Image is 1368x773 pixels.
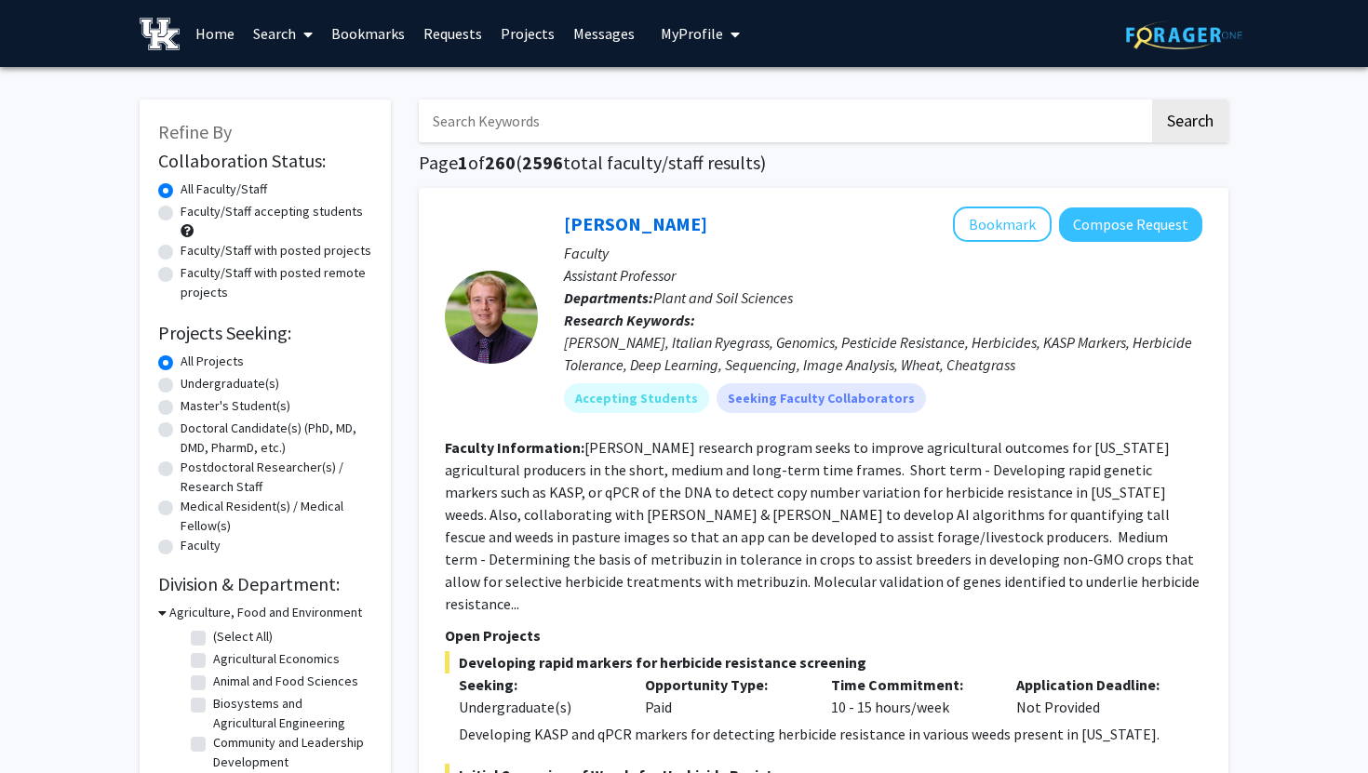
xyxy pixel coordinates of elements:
label: Biosystems and Agricultural Engineering [213,694,368,733]
a: [PERSON_NAME] [564,212,707,235]
p: Faculty [564,242,1202,264]
a: Home [186,1,244,66]
label: Agricultural Economics [213,649,340,669]
h2: Collaboration Status: [158,150,372,172]
label: Faculty/Staff with posted remote projects [181,263,372,302]
label: Faculty/Staff accepting students [181,202,363,221]
b: Faculty Information: [445,438,584,457]
span: My Profile [661,24,723,43]
button: Add Samuel Revolinski to Bookmarks [953,207,1052,242]
fg-read-more: [PERSON_NAME] research program seeks to improve agricultural outcomes for [US_STATE] agricultural... [445,438,1200,613]
label: Postdoctoral Researcher(s) / Research Staff [181,458,372,497]
label: Master's Student(s) [181,396,290,416]
b: Departments: [564,288,653,307]
span: 260 [485,151,516,174]
input: Search Keywords [419,100,1149,142]
label: Doctoral Candidate(s) (PhD, MD, DMD, PharmD, etc.) [181,419,372,458]
p: Seeking: [459,673,617,696]
label: Animal and Food Sciences [213,672,358,691]
p: Opportunity Type: [645,673,803,696]
p: Open Projects [445,624,1202,646]
b: Research Keywords: [564,311,695,329]
label: All Projects [181,352,244,371]
h1: Page of ( total faculty/staff results) [419,152,1228,174]
label: Faculty/Staff with posted projects [181,241,371,260]
p: Assistant Professor [564,264,1202,287]
div: Not Provided [1002,673,1188,718]
a: Search [244,1,322,66]
button: Search [1152,100,1228,142]
div: 10 - 15 hours/week [817,673,1003,718]
label: Community and Leadership Development [213,733,368,772]
label: (Select All) [213,627,273,646]
p: Time Commitment: [831,673,989,696]
span: Refine By [158,120,232,143]
p: Developing KASP and qPCR markers for detecting herbicide resistance in various weeds present in [... [459,723,1202,745]
h2: Division & Department: [158,573,372,595]
label: Undergraduate(s) [181,374,279,393]
h2: Projects Seeking: [158,322,372,344]
label: All Faculty/Staff [181,180,267,199]
span: 2596 [522,151,563,174]
span: Plant and Soil Sciences [653,288,793,307]
img: ForagerOne Logo [1126,20,1242,49]
div: Paid [631,673,817,718]
mat-chip: Seeking Faculty Collaborators [717,383,926,413]
span: Developing rapid markers for herbicide resistance screening [445,651,1202,673]
label: Faculty [181,536,221,555]
label: Medical Resident(s) / Medical Fellow(s) [181,497,372,536]
a: Projects [491,1,564,66]
a: Messages [564,1,644,66]
p: Application Deadline: [1016,673,1174,696]
mat-chip: Accepting Students [564,383,709,413]
img: University of Kentucky Logo [140,18,180,50]
button: Compose Request to Samuel Revolinski [1059,207,1202,242]
span: 1 [458,151,468,174]
iframe: Chat [14,689,79,759]
div: Undergraduate(s) [459,696,617,718]
a: Requests [414,1,491,66]
h3: Agriculture, Food and Environment [169,603,362,622]
div: [PERSON_NAME], Italian Ryegrass, Genomics, Pesticide Resistance, Herbicides, KASP Markers, Herbic... [564,331,1202,376]
a: Bookmarks [322,1,414,66]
